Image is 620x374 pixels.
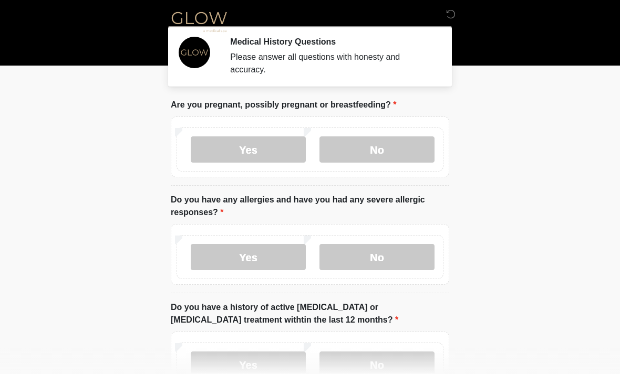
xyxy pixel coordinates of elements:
div: Please answer all questions with honesty and accuracy. [230,51,433,76]
label: Are you pregnant, possibly pregnant or breastfeeding? [171,99,396,111]
label: No [319,244,435,270]
label: Yes [191,136,306,163]
label: Yes [191,244,306,270]
img: Glow Medical Spa Logo [160,8,238,35]
label: Do you have any allergies and have you had any severe allergic responses? [171,194,449,219]
img: Agent Avatar [179,37,210,68]
label: No [319,136,435,163]
label: Do you have a history of active [MEDICAL_DATA] or [MEDICAL_DATA] treatment withtin the last 12 mo... [171,301,449,326]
